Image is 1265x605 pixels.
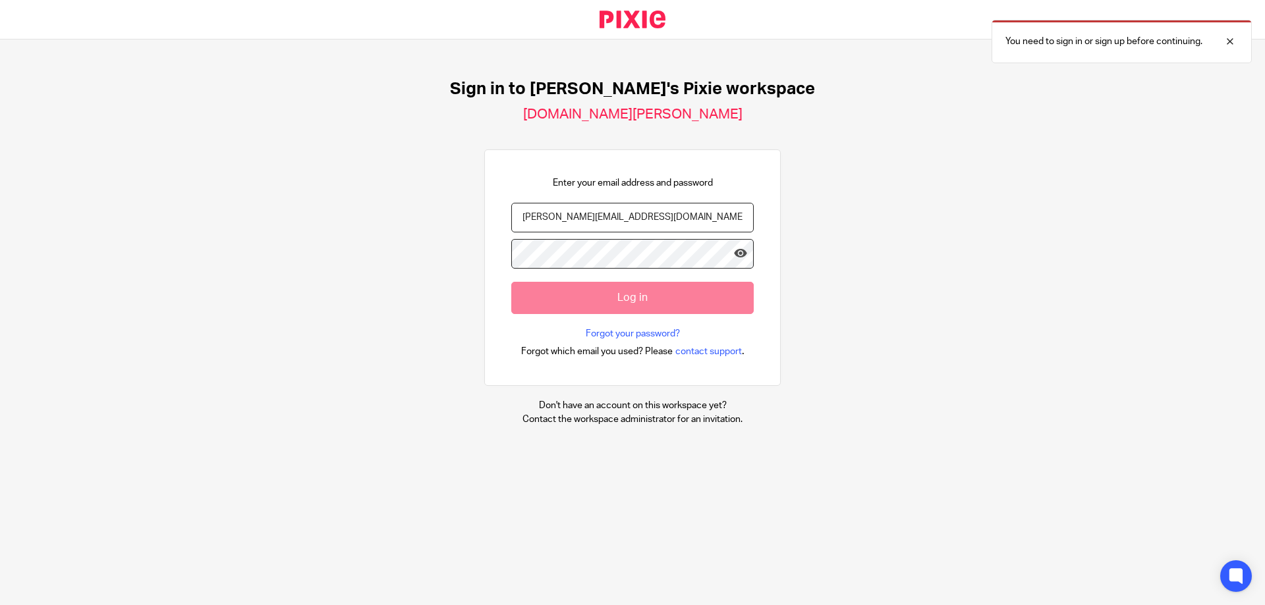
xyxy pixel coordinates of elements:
span: contact support [675,345,742,358]
h2: [DOMAIN_NAME][PERSON_NAME] [523,106,743,123]
p: Contact the workspace administrator for an invitation. [522,413,743,426]
div: . [521,344,745,359]
span: Forgot which email you used? Please [521,345,673,358]
p: Enter your email address and password [553,176,713,190]
a: Forgot your password? [586,327,680,340]
p: Don't have an account on this workspace yet? [522,399,743,412]
p: You need to sign in or sign up before continuing. [1005,35,1202,48]
input: Log in [511,282,754,314]
input: name@example.com [511,203,754,232]
h1: Sign in to [PERSON_NAME]'s Pixie workspace [450,79,815,99]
